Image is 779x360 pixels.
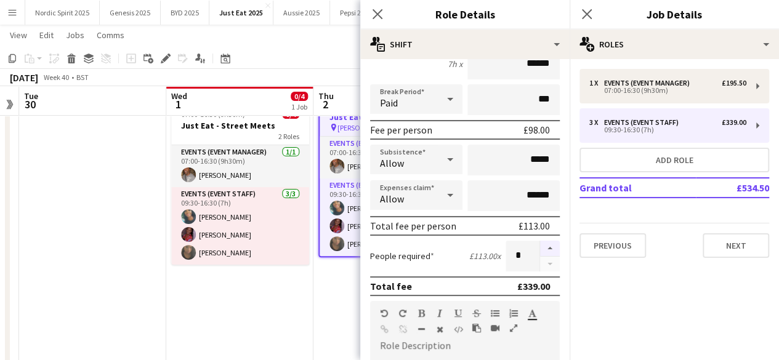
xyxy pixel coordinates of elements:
[10,71,38,84] div: [DATE]
[398,308,407,318] button: Redo
[320,137,455,178] app-card-role: Events (Event Manager)1/107:00-16:30 (9h30m)[PERSON_NAME]
[517,280,550,292] div: £339.00
[380,97,398,109] span: Paid
[472,323,481,333] button: Paste as plain text
[523,124,550,136] div: £98.00
[604,79,695,87] div: Events (Event Manager)
[491,323,499,333] button: Insert video
[435,324,444,334] button: Clear Formatting
[39,30,54,41] span: Edit
[491,308,499,318] button: Unordered List
[92,27,129,43] a: Comms
[579,233,646,258] button: Previous
[171,92,309,265] app-job-card: 1 error 07:00-16:30 (9h30m)0/4Just Eat - Street Meets2 RolesEvents (Event Manager)1/107:00-16:30 ...
[469,250,501,262] div: £113.00 x
[417,324,426,334] button: Horizontal Line
[317,97,334,111] span: 2
[10,30,27,41] span: View
[318,92,456,257] app-job-card: 07:00-16:30 (9h30m)0/4Just Eat - Street Meets [PERSON_NAME] [GEOGRAPHIC_DATA]2 RolesEvents (Event...
[696,178,769,198] td: £534.50
[589,87,746,94] div: 07:00-16:30 (9h30m)
[100,1,161,25] button: Genesis 2025
[509,323,518,333] button: Fullscreen
[22,97,38,111] span: 30
[171,145,309,187] app-card-role: Events (Event Manager)1/107:00-16:30 (9h30m)[PERSON_NAME]
[722,118,746,127] div: £339.00
[380,308,389,318] button: Undo
[722,79,746,87] div: £195.50
[528,308,536,318] button: Text Color
[320,111,455,122] h3: Just Eat - Street Meets
[370,124,432,136] div: Fee per person
[703,233,769,258] button: Next
[278,132,299,141] span: 2 Roles
[5,27,32,43] a: View
[330,1,382,25] button: Pepsi 2025
[380,157,404,169] span: Allow
[435,308,444,318] button: Italic
[370,250,434,262] label: People required
[454,324,462,334] button: HTML Code
[589,127,746,133] div: 09:30-16:30 (7h)
[360,30,570,59] div: Shift
[509,308,518,318] button: Ordered List
[171,120,309,131] h3: Just Eat - Street Meets
[34,27,59,43] a: Edit
[273,1,330,25] button: Aussie 2025
[454,308,462,318] button: Underline
[25,1,100,25] button: Nordic Spirit 2025
[320,178,455,256] app-card-role: Events (Event Staff)3/309:30-16:30 (7h)[PERSON_NAME][PERSON_NAME][PERSON_NAME]
[66,30,84,41] span: Jobs
[209,1,273,25] button: Just Eat 2025
[370,220,456,232] div: Total fee per person
[519,220,550,232] div: £113.00
[291,102,307,111] div: 1 Job
[540,241,560,257] button: Increase
[161,1,209,25] button: BYD 2025
[417,308,426,318] button: Bold
[97,30,124,41] span: Comms
[589,118,604,127] div: 3 x
[589,79,604,87] div: 1 x
[24,90,38,102] span: Tue
[360,6,570,22] h3: Role Details
[380,193,404,205] span: Allow
[169,97,187,111] span: 1
[370,280,412,292] div: Total fee
[171,187,309,265] app-card-role: Events (Event Staff)3/309:30-16:30 (7h)[PERSON_NAME][PERSON_NAME][PERSON_NAME]
[171,90,187,102] span: Wed
[337,123,424,132] span: [PERSON_NAME] [GEOGRAPHIC_DATA]
[579,178,696,198] td: Grand total
[61,27,89,43] a: Jobs
[318,90,334,102] span: Thu
[76,73,89,82] div: BST
[472,308,481,318] button: Strikethrough
[448,58,462,70] div: 7h x
[41,73,71,82] span: Week 40
[570,6,779,22] h3: Job Details
[570,30,779,59] div: Roles
[291,92,308,101] span: 0/4
[604,118,684,127] div: Events (Event Staff)
[579,148,769,172] button: Add role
